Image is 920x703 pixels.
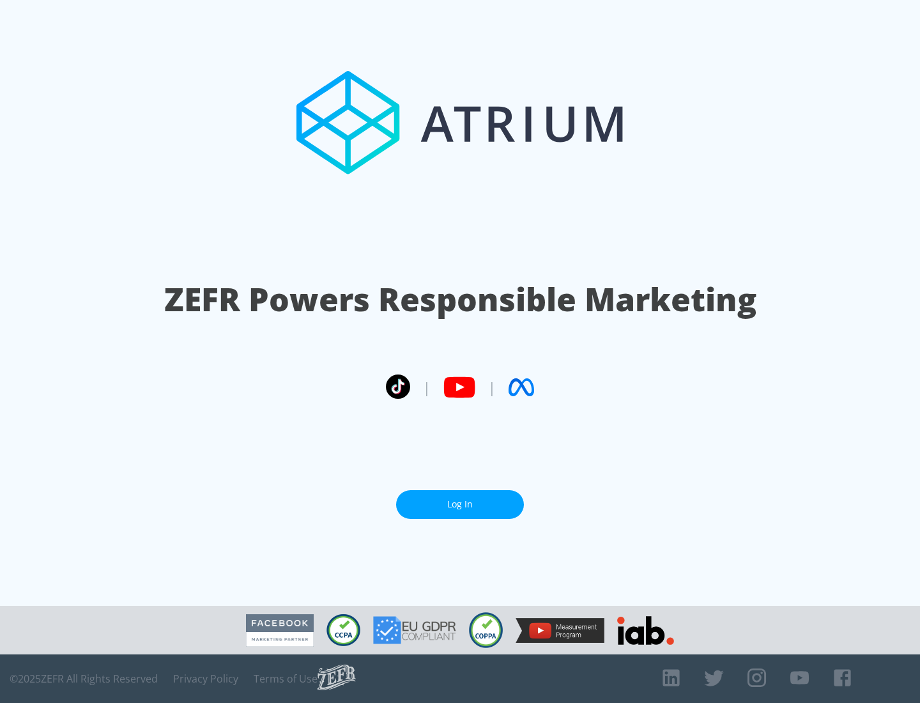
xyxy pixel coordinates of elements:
img: YouTube Measurement Program [516,618,604,643]
span: | [423,378,431,397]
img: GDPR Compliant [373,616,456,644]
a: Terms of Use [254,672,318,685]
a: Privacy Policy [173,672,238,685]
span: © 2025 ZEFR All Rights Reserved [10,672,158,685]
a: Log In [396,490,524,519]
img: Facebook Marketing Partner [246,614,314,647]
img: CCPA Compliant [326,614,360,646]
img: IAB [617,616,674,645]
img: COPPA Compliant [469,612,503,648]
span: | [488,378,496,397]
h1: ZEFR Powers Responsible Marketing [164,277,756,321]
